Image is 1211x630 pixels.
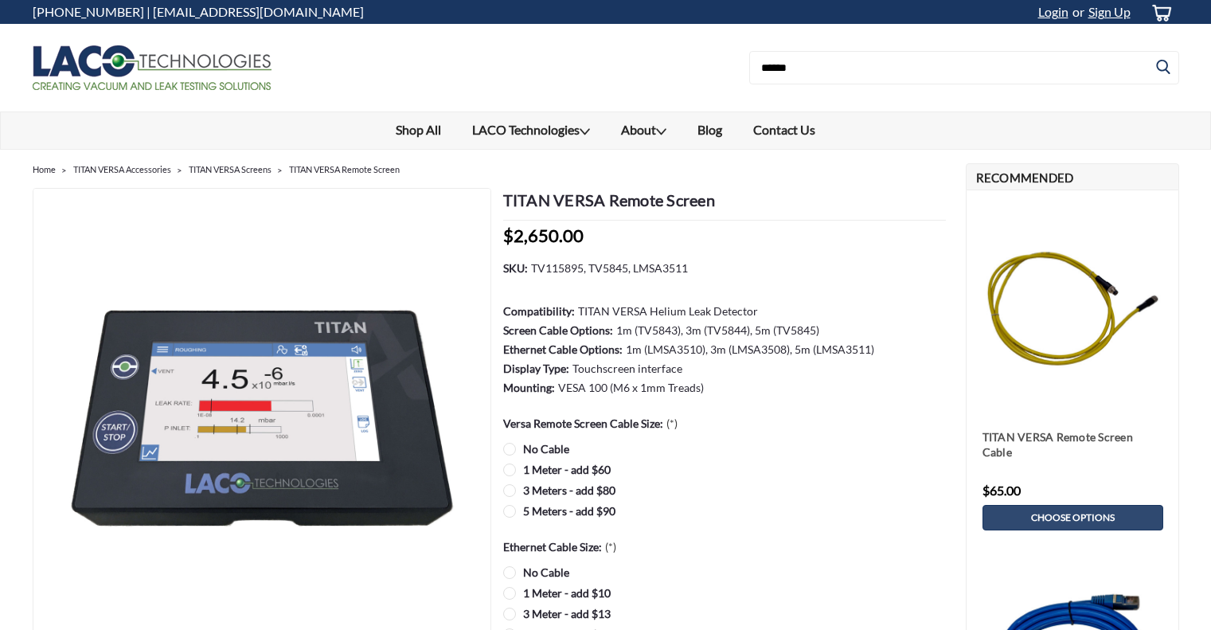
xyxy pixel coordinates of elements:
label: Versa Remote Screen Cable Size: [503,415,678,432]
label: No Cable [503,564,946,581]
a: TITAN VERSA Remote Screen Cable [982,429,1163,461]
dd: TITAN VERSA Helium Leak Detector [578,303,758,319]
dt: Compatibility: [503,303,575,319]
a: Blog [682,112,738,147]
dt: SKU: [503,260,528,276]
a: Contact Us [738,112,831,147]
label: 1 Meter - add $60 [503,461,946,478]
span: Choose Options [1031,512,1115,523]
label: 1 Meter - add $10 [503,585,946,601]
span: $2,650.00 [503,225,584,246]
dd: 1m (TV5843), 3m (TV5844), 5m (TV5845) [616,322,819,338]
img: TITAN VERSA Remote Screen [33,275,491,562]
dd: Touchscreen interface [572,360,682,377]
dd: 1m (LMSA3510), 3m (LMSA3508), 5m (LMSA3511) [626,341,874,358]
h2: Recommended [966,163,1179,190]
dt: Ethernet Cable Options: [503,341,623,358]
h1: TITAN VERSA Remote Screen [503,188,946,221]
dd: TV115895, TV5845, LMSA3511 [531,260,688,276]
a: Choose Options [982,505,1163,530]
label: 5 Meters - add $90 [503,503,946,519]
img: LACO Technologies [33,45,271,90]
dt: Screen Cable Options: [503,322,613,338]
a: TITAN VERSA Screens [189,164,271,174]
label: No Cable [503,440,946,457]
label: 3 Meter - add $13 [503,605,946,622]
a: About [606,112,682,149]
a: Home [33,164,56,174]
a: TITAN VERSA Accessories [73,164,171,174]
dt: Mounting: [503,379,555,396]
a: cart-preview-dropdown [1139,1,1179,24]
span: or [1068,4,1084,19]
dd: VESA 100 (M6 x 1mm Treads) [558,379,704,396]
dt: Display Type: [503,360,569,377]
a: Shop All [381,112,457,147]
a: LACO Technologies [457,112,606,149]
span: $65.00 [982,483,1021,498]
label: Ethernet Cable Size: [503,538,617,555]
label: 3 Meters - add $80 [503,482,946,499]
a: TITAN VERSA Remote Screen [289,164,400,174]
